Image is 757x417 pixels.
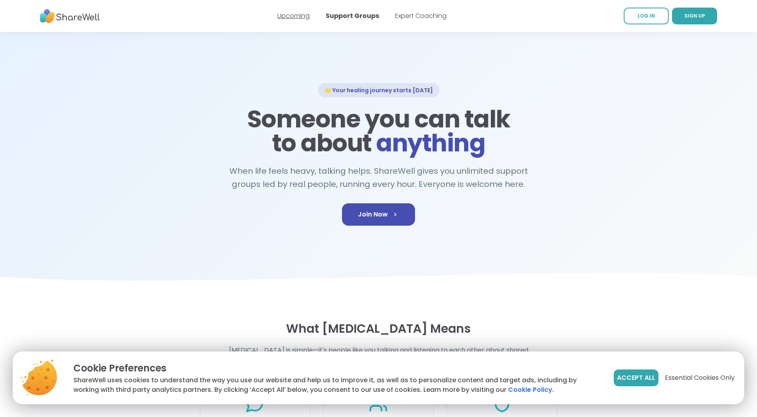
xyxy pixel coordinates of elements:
[617,373,655,383] span: Accept All
[358,210,399,219] span: Join Now
[225,346,532,365] h4: [MEDICAL_DATA] is simple—it's people like you talking and listening to each other about shared ch...
[638,12,655,19] span: LOG IN
[225,165,532,191] h2: When life feels heavy, talking helps. ShareWell gives you unlimited support groups led by real pe...
[508,385,554,395] a: Cookie Policy.
[614,369,658,386] button: Accept All
[40,5,100,27] img: ShareWell Nav Logo
[326,11,379,20] a: Support Groups
[665,373,735,383] span: Essential Cookies Only
[342,203,415,226] a: Join Now
[73,375,601,395] p: ShareWell uses cookies to understand the way you use our website and help us to improve it, as we...
[73,361,601,375] p: Cookie Preferences
[684,12,705,19] span: SIGN UP
[245,107,513,155] h1: Someone you can talk to about
[318,83,439,97] div: 🌟 Your healing journey starts [DATE]
[395,11,447,20] a: Expert Coaching
[672,8,717,24] a: SIGN UP
[376,126,485,160] span: anything
[277,11,310,20] a: Upcoming
[624,8,669,24] a: LOG IN
[200,322,557,336] h3: What [MEDICAL_DATA] Means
